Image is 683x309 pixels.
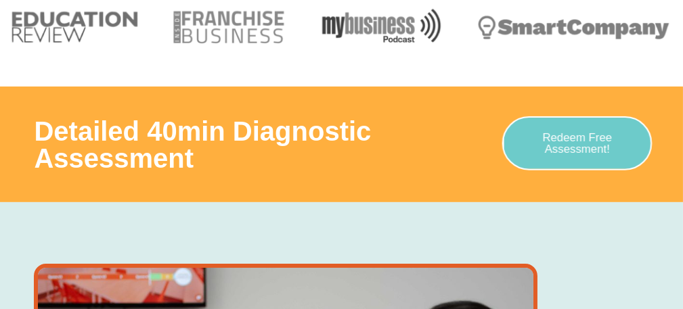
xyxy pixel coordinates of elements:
[525,132,630,155] span: Redeem Free Assessment!
[502,116,653,170] a: Redeem Free Assessment!
[34,118,492,172] h3: Detailed 40min Diagnostic Assessment
[458,157,683,309] div: 聊天小组件
[458,157,683,309] iframe: Chat Widget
